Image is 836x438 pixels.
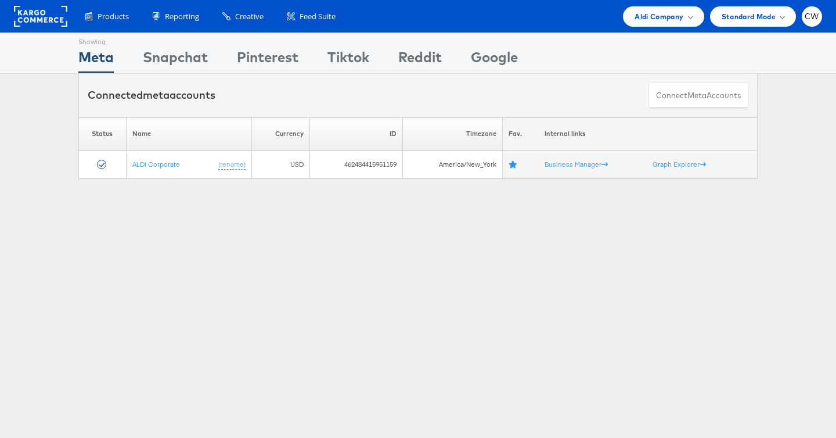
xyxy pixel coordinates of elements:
[143,88,170,102] span: meta
[402,150,503,178] td: America/New_York
[251,117,310,150] th: Currency
[635,10,683,23] span: Aldi Company
[132,159,180,168] a: ALDI Corporate
[402,117,503,150] th: Timezone
[88,88,215,103] div: Connected accounts
[79,117,127,150] th: Status
[398,47,442,73] div: Reddit
[805,13,819,20] span: CW
[648,82,748,109] button: ConnectmetaAccounts
[310,150,403,178] td: 462484415951159
[545,160,608,168] a: Business Manager
[126,117,251,150] th: Name
[687,90,707,101] span: meta
[165,11,199,22] span: Reporting
[237,47,298,73] div: Pinterest
[78,47,114,73] div: Meta
[98,11,129,22] span: Products
[722,10,776,23] span: Standard Mode
[300,11,336,22] span: Feed Suite
[310,117,403,150] th: ID
[471,47,518,73] div: Google
[78,33,114,47] div: Showing
[251,150,310,178] td: USD
[218,159,246,169] a: (rename)
[235,11,264,22] span: Creative
[653,160,706,168] a: Graph Explorer
[327,47,369,73] div: Tiktok
[143,47,208,73] div: Snapchat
